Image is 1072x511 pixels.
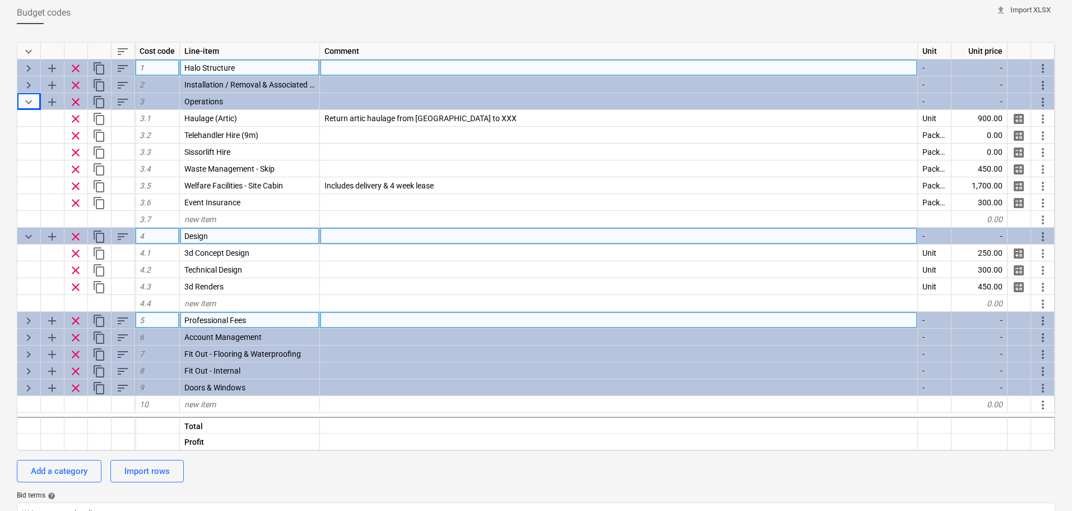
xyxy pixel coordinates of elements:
[140,232,144,241] span: 4
[110,460,184,482] button: Import rows
[1036,112,1050,126] span: More actions
[952,362,1008,379] div: -
[952,396,1008,413] div: 0.00
[45,348,59,361] span: Add sub category to row
[69,280,82,294] span: Remove row
[22,348,35,361] span: Expand category
[184,181,283,190] span: Welfare Facilities - Site Cabin
[140,400,148,409] span: 10
[116,45,129,58] span: Sort rows within table
[1012,196,1025,210] span: Manage detailed breakdown for the row
[184,349,301,358] span: Fit Out - Flooring & Waterproofing
[952,127,1008,144] div: 0.00
[1036,348,1050,361] span: More actions
[92,95,106,109] span: Duplicate category
[116,95,129,109] span: Sort rows within category
[1012,247,1025,260] span: Manage detailed breakdown for the row
[140,383,144,392] span: 9
[918,312,952,329] div: -
[918,59,952,76] div: -
[184,63,235,72] span: Halo Structure
[22,365,35,378] span: Expand category
[1036,230,1050,243] span: More actions
[1036,129,1050,142] span: More actions
[918,346,952,362] div: -
[1036,331,1050,344] span: More actions
[1036,280,1050,294] span: More actions
[952,93,1008,110] div: -
[918,110,952,127] div: Unit
[952,59,1008,76] div: -
[918,329,952,346] div: -
[184,80,330,89] span: Installation / Removal & Associated Costs
[184,316,246,325] span: Professional Fees
[22,381,35,395] span: Expand category
[918,127,952,144] div: Package
[22,331,35,344] span: Expand category
[1012,146,1025,159] span: Manage detailed breakdown for the row
[952,228,1008,245] div: -
[952,76,1008,93] div: -
[92,230,106,243] span: Duplicate category
[140,248,151,257] span: 4.1
[92,381,106,395] span: Duplicate category
[952,261,1008,278] div: 300.00
[140,181,151,190] span: 3.5
[69,381,82,395] span: Remove row
[184,282,224,291] span: 3d Renders
[918,362,952,379] div: -
[92,196,106,210] span: Duplicate row
[140,164,151,173] span: 3.4
[116,381,129,395] span: Sort rows within category
[140,63,144,72] span: 1
[918,93,952,110] div: -
[69,179,82,193] span: Remove row
[69,314,82,328] span: Remove row
[45,381,59,395] span: Add sub category to row
[135,43,180,59] div: Cost code
[69,247,82,260] span: Remove row
[180,417,320,434] div: Total
[996,5,1006,15] span: upload
[69,348,82,361] span: Remove row
[1036,196,1050,210] span: More actions
[1036,365,1050,378] span: More actions
[31,464,87,478] div: Add a category
[952,379,1008,396] div: -
[184,232,208,241] span: Design
[140,148,151,156] span: 3.3
[69,79,82,92] span: Remove row
[45,331,59,344] span: Add sub category to row
[69,163,82,176] span: Remove row
[124,464,170,478] div: Import rows
[69,62,82,75] span: Remove row
[17,460,101,482] button: Add a category
[1036,146,1050,159] span: More actions
[17,491,1055,500] div: Bid terms
[1016,457,1072,511] iframe: Chat Widget
[952,43,1008,59] div: Unit price
[1036,62,1050,75] span: More actions
[140,265,151,274] span: 4.2
[92,79,106,92] span: Duplicate category
[952,144,1008,160] div: 0.00
[1012,264,1025,277] span: Manage detailed breakdown for the row
[92,62,106,75] span: Duplicate category
[1036,163,1050,176] span: More actions
[22,95,35,109] span: Collapse category
[22,62,35,75] span: Expand category
[184,400,216,409] span: new item
[1012,129,1025,142] span: Manage detailed breakdown for the row
[45,230,59,243] span: Add sub category to row
[22,230,35,243] span: Collapse category
[918,379,952,396] div: -
[69,365,82,378] span: Remove row
[92,280,106,294] span: Duplicate row
[17,6,71,20] span: Budget codes
[69,230,82,243] span: Remove row
[184,383,245,392] span: Doors & Windows
[1012,280,1025,294] span: Manage detailed breakdown for the row
[116,348,129,361] span: Sort rows within category
[952,245,1008,261] div: 250.00
[184,248,249,257] span: 3d Concept Design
